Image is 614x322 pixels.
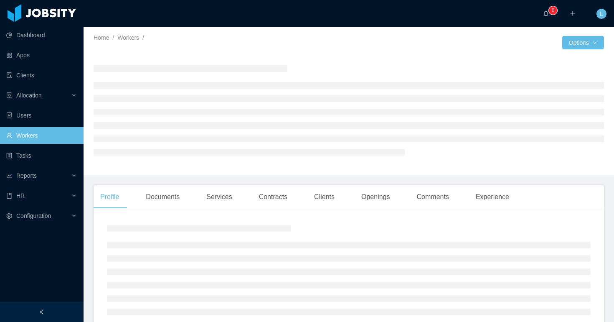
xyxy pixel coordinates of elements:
[6,27,77,43] a: icon: pie-chartDashboard
[549,6,557,15] sup: 0
[16,212,51,219] span: Configuration
[94,185,126,209] div: Profile
[94,34,109,41] a: Home
[139,185,186,209] div: Documents
[6,213,12,219] i: icon: setting
[469,185,516,209] div: Experience
[252,185,294,209] div: Contracts
[6,92,12,98] i: icon: solution
[6,107,77,124] a: icon: robotUsers
[543,10,549,16] i: icon: bell
[117,34,139,41] a: Workers
[600,9,603,19] span: L
[16,92,42,99] span: Allocation
[410,185,456,209] div: Comments
[307,185,341,209] div: Clients
[6,47,77,64] a: icon: appstoreApps
[112,34,114,41] span: /
[6,173,12,179] i: icon: line-chart
[16,192,25,199] span: HR
[6,193,12,199] i: icon: book
[16,172,37,179] span: Reports
[6,147,77,164] a: icon: profileTasks
[570,10,576,16] i: icon: plus
[6,67,77,84] a: icon: auditClients
[355,185,397,209] div: Openings
[6,127,77,144] a: icon: userWorkers
[200,185,238,209] div: Services
[142,34,144,41] span: /
[562,36,604,49] button: Optionsicon: down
